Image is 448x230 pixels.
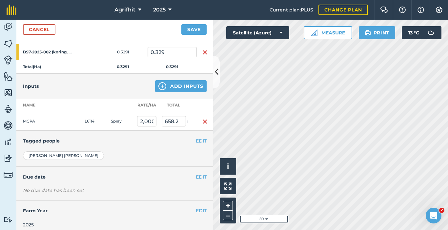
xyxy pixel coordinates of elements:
img: Four arrows, one pointing top left, one top right, one bottom right and the last bottom left [224,182,232,190]
strong: Total ( Ha ) [23,64,41,69]
button: i [220,158,236,175]
span: Agrifhit [114,6,135,14]
button: EDIT [196,173,207,181]
span: 2025 [153,6,166,14]
div: No due date has been set [23,187,207,194]
div: [PERSON_NAME] [PERSON_NAME] [23,151,104,160]
img: svg+xml;base64,PHN2ZyB4bWxucz0iaHR0cDovL3d3dy53My5vcmcvMjAwMC9zdmciIHdpZHRoPSIxNiIgaGVpZ2h0PSIyNC... [202,48,208,56]
img: svg+xml;base64,PD94bWwgdmVyc2lvbj0iMS4wIiBlbmNvZGluZz0idXRmLTgiPz4KPCEtLSBHZW5lcmF0b3I6IEFkb2JlIE... [4,55,13,65]
button: 13 °C [402,26,441,39]
td: Spray [108,112,134,131]
div: 2025 [23,221,207,228]
iframe: Intercom live chat [426,208,441,223]
a: Change plan [318,5,368,15]
img: A cog icon [435,7,443,13]
strong: 0.3291 [117,64,129,69]
img: svg+xml;base64,PD94bWwgdmVyc2lvbj0iMS4wIiBlbmNvZGluZz0idXRmLTgiPz4KPCEtLSBHZW5lcmF0b3I6IEFkb2JlIE... [4,121,13,130]
img: A question mark icon [398,7,406,13]
img: Ruler icon [311,29,317,36]
img: svg+xml;base64,PHN2ZyB4bWxucz0iaHR0cDovL3d3dy53My5vcmcvMjAwMC9zdmciIHdpZHRoPSIxNCIgaGVpZ2h0PSIyNC... [158,82,166,90]
span: 13 ° C [408,26,419,39]
img: svg+xml;base64,PD94bWwgdmVyc2lvbj0iMS4wIiBlbmNvZGluZz0idXRmLTgiPz4KPCEtLSBHZW5lcmF0b3I6IEFkb2JlIE... [4,170,13,179]
img: Two speech bubbles overlapping with the left bubble in the forefront [380,7,388,13]
td: 0.3291 [98,44,148,60]
th: Name [16,99,82,112]
img: svg+xml;base64,PD94bWwgdmVyc2lvbj0iMS4wIiBlbmNvZGluZz0idXRmLTgiPz4KPCEtLSBHZW5lcmF0b3I6IEFkb2JlIE... [4,137,13,147]
span: Current plan : PLUS [270,6,313,13]
button: EDIT [196,207,207,214]
strong: BS7-2025-002 (koring, Potch) [23,49,74,55]
span: 2 [439,208,444,213]
th: Total [159,99,197,112]
img: svg+xml;base64,PHN2ZyB4bWxucz0iaHR0cDovL3d3dy53My5vcmcvMjAwMC9zdmciIHdpZHRoPSI1NiIgaGVpZ2h0PSI2MC... [4,71,13,81]
th: Rate/ Ha [134,99,159,112]
a: Cancel [23,24,55,35]
h4: Due date [23,173,207,181]
button: Measure [304,26,352,39]
button: Print [359,26,396,39]
h4: Inputs [23,83,39,90]
h4: Tagged people [23,137,207,144]
img: svg+xml;base64,PD94bWwgdmVyc2lvbj0iMS4wIiBlbmNvZGluZz0idXRmLTgiPz4KPCEtLSBHZW5lcmF0b3I6IEFkb2JlIE... [4,217,13,223]
img: svg+xml;base64,PHN2ZyB4bWxucz0iaHR0cDovL3d3dy53My5vcmcvMjAwMC9zdmciIHdpZHRoPSI1NiIgaGVpZ2h0PSI2MC... [4,39,13,48]
span: i [227,162,229,170]
img: svg+xml;base64,PHN2ZyB4bWxucz0iaHR0cDovL3d3dy53My5vcmcvMjAwMC9zdmciIHdpZHRoPSIxNiIgaGVpZ2h0PSIyNC... [202,118,208,125]
img: fieldmargin Logo [7,5,16,15]
button: Satellite (Azure) [226,26,289,39]
img: svg+xml;base64,PD94bWwgdmVyc2lvbj0iMS4wIiBlbmNvZGluZz0idXRmLTgiPz4KPCEtLSBHZW5lcmF0b3I6IEFkb2JlIE... [4,153,13,163]
button: – [223,211,233,220]
img: svg+xml;base64,PHN2ZyB4bWxucz0iaHR0cDovL3d3dy53My5vcmcvMjAwMC9zdmciIHdpZHRoPSIxOSIgaGVpZ2h0PSIyNC... [365,29,371,37]
img: svg+xml;base64,PD94bWwgdmVyc2lvbj0iMS4wIiBlbmNvZGluZz0idXRmLTgiPz4KPCEtLSBHZW5lcmF0b3I6IEFkb2JlIE... [424,26,438,39]
button: EDIT [196,137,207,144]
img: svg+xml;base64,PHN2ZyB4bWxucz0iaHR0cDovL3d3dy53My5vcmcvMjAwMC9zdmciIHdpZHRoPSI1NiIgaGVpZ2h0PSI2MC... [4,88,13,98]
td: L6114 [82,112,108,131]
strong: 0.3291 [166,64,178,69]
td: L [159,112,197,131]
button: Save [181,24,207,35]
img: svg+xml;base64,PD94bWwgdmVyc2lvbj0iMS4wIiBlbmNvZGluZz0idXRmLTgiPz4KPCEtLSBHZW5lcmF0b3I6IEFkb2JlIE... [4,104,13,114]
h4: Farm Year [23,207,207,214]
img: svg+xml;base64,PHN2ZyB4bWxucz0iaHR0cDovL3d3dy53My5vcmcvMjAwMC9zdmciIHdpZHRoPSIxNyIgaGVpZ2h0PSIxNy... [417,6,424,14]
button: Add Inputs [155,80,207,92]
td: MCPA [16,112,82,131]
img: svg+xml;base64,PD94bWwgdmVyc2lvbj0iMS4wIiBlbmNvZGluZz0idXRmLTgiPz4KPCEtLSBHZW5lcmF0b3I6IEFkb2JlIE... [4,22,13,32]
button: + [223,201,233,211]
